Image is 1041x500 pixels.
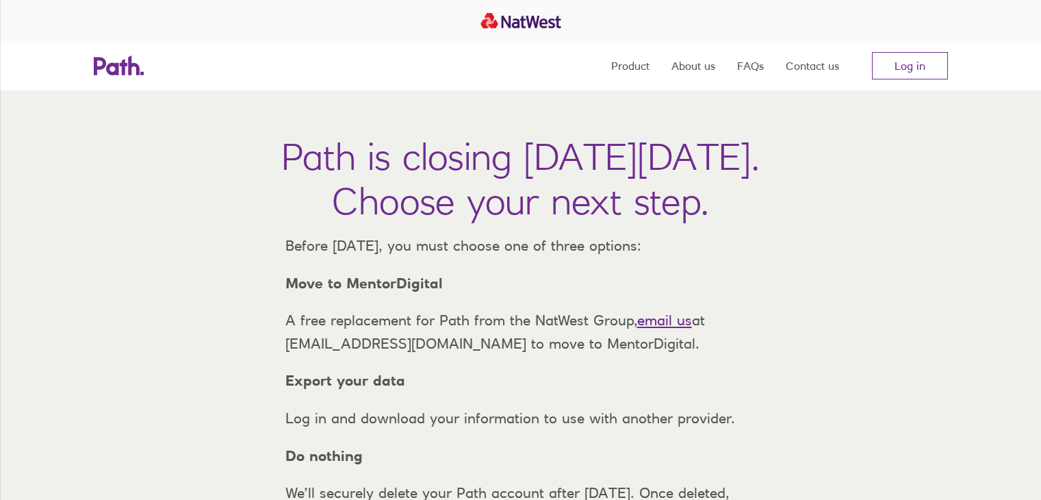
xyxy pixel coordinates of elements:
[274,234,767,258] p: Before [DATE], you must choose one of three options:
[285,275,443,292] strong: Move to MentorDigital
[611,41,650,90] a: Product
[637,312,692,329] a: email us
[737,41,764,90] a: FAQs
[786,41,839,90] a: Contact us
[285,447,363,464] strong: Do nothing
[274,309,767,355] p: A free replacement for Path from the NatWest Group, at [EMAIL_ADDRESS][DOMAIN_NAME] to move to Me...
[671,41,715,90] a: About us
[285,372,405,389] strong: Export your data
[274,407,767,430] p: Log in and download your information to use with another provider.
[281,134,760,223] h1: Path is closing [DATE][DATE]. Choose your next step.
[872,52,948,79] a: Log in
